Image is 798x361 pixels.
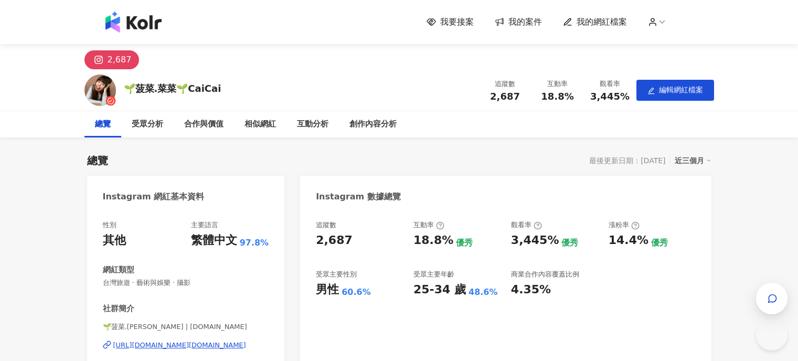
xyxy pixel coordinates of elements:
[84,75,116,106] img: KOL Avatar
[456,237,473,249] div: 優秀
[413,270,454,279] div: 受眾主要年齡
[316,282,339,298] div: 男性
[342,286,371,298] div: 60.6%
[103,191,205,203] div: Instagram 網紅基本資料
[132,118,163,131] div: 受眾分析
[316,270,357,279] div: 受眾主要性別
[103,264,134,275] div: 網紅類型
[316,191,401,203] div: Instagram 數據總覽
[609,220,640,230] div: 漲粉率
[191,232,237,249] div: 繁體中文
[589,156,665,165] div: 最後更新日期：[DATE]
[103,232,126,249] div: 其他
[95,118,111,131] div: 總覽
[469,286,498,298] div: 48.6%
[191,220,218,230] div: 主要語言
[495,16,542,28] a: 我的案件
[184,118,224,131] div: 合作與價值
[413,220,444,230] div: 互動率
[108,52,132,67] div: 2,687
[316,220,336,230] div: 追蹤數
[103,341,269,350] a: [URL][DOMAIN_NAME][DOMAIN_NAME]
[349,118,397,131] div: 創作內容分析
[590,91,630,102] span: 3,445%
[297,118,328,131] div: 互動分析
[84,50,140,69] button: 2,687
[659,86,703,94] span: 編輯網紅檔案
[511,282,551,298] div: 4.35%
[413,232,453,249] div: 18.8%
[675,154,711,167] div: 近三個月
[563,16,627,28] a: 我的網紅檔案
[647,87,655,94] span: edit
[240,237,269,249] span: 97.8%
[485,79,525,89] div: 追蹤數
[316,232,353,249] div: 2,687
[490,91,520,102] span: 2,687
[561,237,578,249] div: 優秀
[124,82,221,95] div: 🌱菠菜.菜菜🌱CaiCai
[541,91,573,102] span: 18.8%
[105,12,162,33] img: logo
[440,16,474,28] span: 我要接案
[511,232,559,249] div: 3,445%
[87,153,108,168] div: 總覽
[413,282,466,298] div: 25-34 歲
[103,278,269,288] span: 台灣旅遊 · 藝術與娛樂 · 攝影
[756,319,788,351] iframe: Help Scout Beacon - Open
[651,237,668,249] div: 優秀
[609,232,648,249] div: 14.4%
[103,220,116,230] div: 性別
[590,79,630,89] div: 觀看率
[103,322,269,332] span: 🌱菠菜.[PERSON_NAME] | [DOMAIN_NAME]
[113,341,246,350] div: [URL][DOMAIN_NAME][DOMAIN_NAME]
[577,16,627,28] span: 我的網紅檔案
[511,220,542,230] div: 觀看率
[508,16,542,28] span: 我的案件
[427,16,474,28] a: 我要接案
[103,303,134,314] div: 社群簡介
[538,79,578,89] div: 互動率
[636,80,714,101] button: edit編輯網紅檔案
[511,270,579,279] div: 商業合作內容覆蓋比例
[244,118,276,131] div: 相似網紅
